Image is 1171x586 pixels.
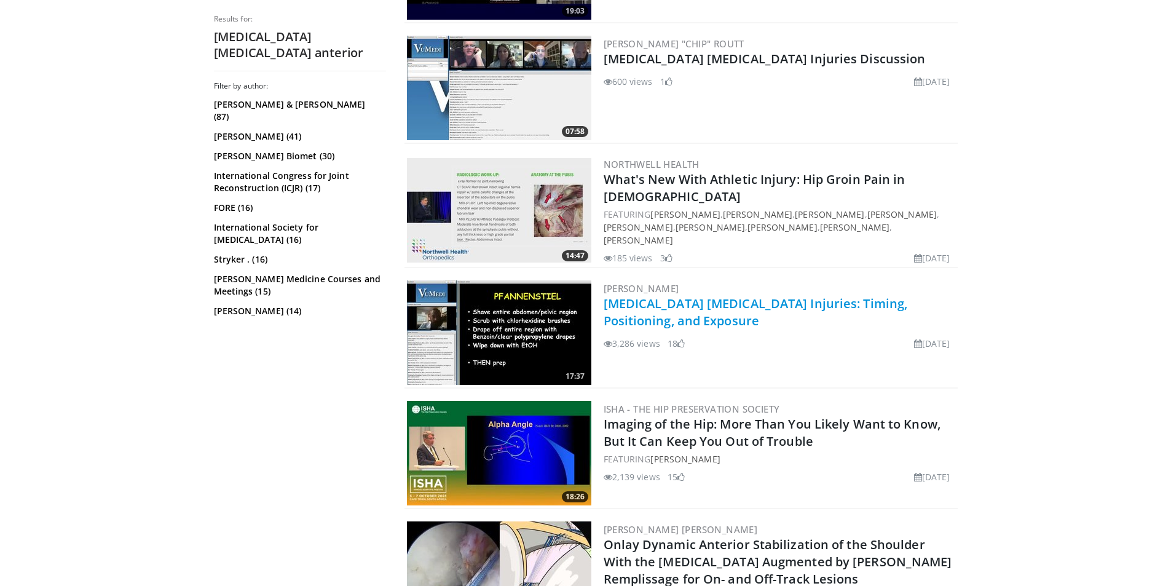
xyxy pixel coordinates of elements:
[407,401,591,505] img: 5078b390-9897-48b5-a8e3-ebf089449a36.300x170_q85_crop-smart_upscale.jpg
[604,523,758,536] a: [PERSON_NAME] [PERSON_NAME]
[604,50,926,67] a: [MEDICAL_DATA] [MEDICAL_DATA] Injuries Discussion
[795,208,864,220] a: [PERSON_NAME]
[562,250,588,261] span: 14:47
[668,337,685,350] li: 18
[214,273,383,298] a: [PERSON_NAME] Medicine Courses and Meetings (15)
[214,202,383,214] a: FORE (16)
[407,36,591,140] img: heCDP4pTuni5z6vX4xMDoxOjB1O8AjAz.300x170_q85_crop-smart_upscale.jpg
[604,282,679,295] a: [PERSON_NAME]
[214,14,386,24] p: Results for:
[820,221,889,233] a: [PERSON_NAME]
[214,130,383,143] a: [PERSON_NAME] (41)
[604,251,653,264] li: 185 views
[214,150,383,162] a: [PERSON_NAME] Biomet (30)
[214,253,383,266] a: Stryker . (16)
[407,280,591,385] a: 17:37
[214,170,383,194] a: International Congress for Joint Reconstruction (ICJR) (17)
[723,208,792,220] a: [PERSON_NAME]
[214,98,383,123] a: [PERSON_NAME] & [PERSON_NAME] (87)
[660,251,672,264] li: 3
[604,337,660,350] li: 3,286 views
[650,453,720,465] a: [PERSON_NAME]
[604,38,744,50] a: [PERSON_NAME] "Chip" Routt
[650,208,720,220] a: [PERSON_NAME]
[562,371,588,382] span: 17:37
[562,126,588,137] span: 07:58
[604,171,905,205] a: What's New With Athletic Injury: Hip Groin Pain in [DEMOGRAPHIC_DATA]
[407,280,591,385] img: xX2wXF35FJtYfXNX4xMDoxOjB1O8AjAz.300x170_q85_crop-smart_upscale.jpg
[604,208,955,247] div: FEATURING , , , , , , , ,
[407,158,591,263] a: 14:47
[214,221,383,246] a: International Society for [MEDICAL_DATA] (16)
[914,470,950,483] li: [DATE]
[914,251,950,264] li: [DATE]
[562,491,588,502] span: 18:26
[604,158,700,170] a: Northwell Health
[604,295,908,329] a: [MEDICAL_DATA] [MEDICAL_DATA] Injuries: Timing, Positioning, and Exposure
[214,305,383,317] a: [PERSON_NAME] (14)
[604,221,673,233] a: [PERSON_NAME]
[914,75,950,88] li: [DATE]
[407,36,591,140] a: 07:58
[747,221,817,233] a: [PERSON_NAME]
[604,416,940,449] a: Imaging of the Hip: More Than You Likely Want to Know, But It Can Keep You Out of Trouble
[604,470,660,483] li: 2,139 views
[867,208,937,220] a: [PERSON_NAME]
[562,6,588,17] span: 19:03
[604,403,780,415] a: ISHA - The Hip Preservation Society
[676,221,745,233] a: [PERSON_NAME]
[668,470,685,483] li: 15
[214,29,386,61] h2: [MEDICAL_DATA] [MEDICAL_DATA] anterior
[914,337,950,350] li: [DATE]
[407,158,591,263] img: d478a796-faa8-4761-bea0-f8ba2e7d3e0e.300x170_q85_crop-smart_upscale.jpg
[407,401,591,505] a: 18:26
[214,81,386,91] h3: Filter by author:
[604,234,673,246] a: [PERSON_NAME]
[604,453,955,465] div: FEATURING
[604,75,653,88] li: 600 views
[660,75,672,88] li: 1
